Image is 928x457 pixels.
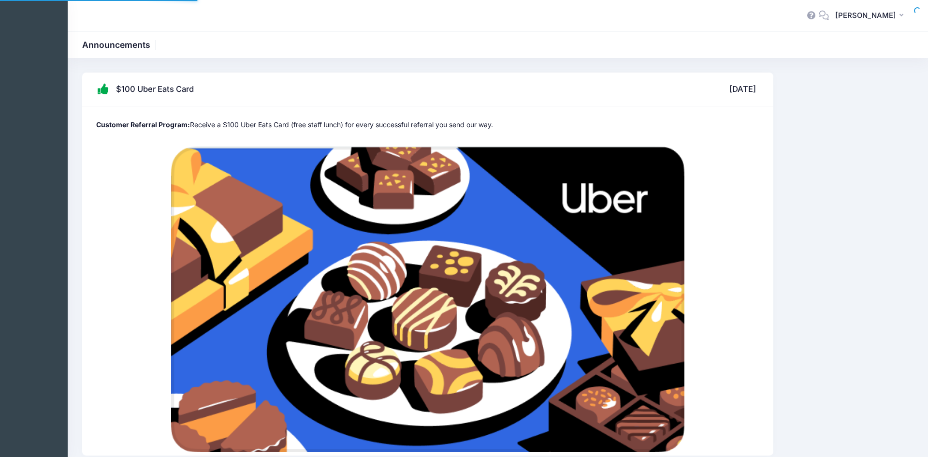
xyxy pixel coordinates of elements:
[190,120,493,129] span: Receive a $100 Uber Eats Card (free staff lunch) for every successful referral you send our way.
[116,85,194,94] span: $100 Uber Eats Card
[96,120,190,129] span: Customer Referral Program:
[729,76,756,103] span: [DATE]
[829,5,913,27] button: [PERSON_NAME]
[835,10,896,21] span: [PERSON_NAME]
[82,40,159,50] h1: Announcements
